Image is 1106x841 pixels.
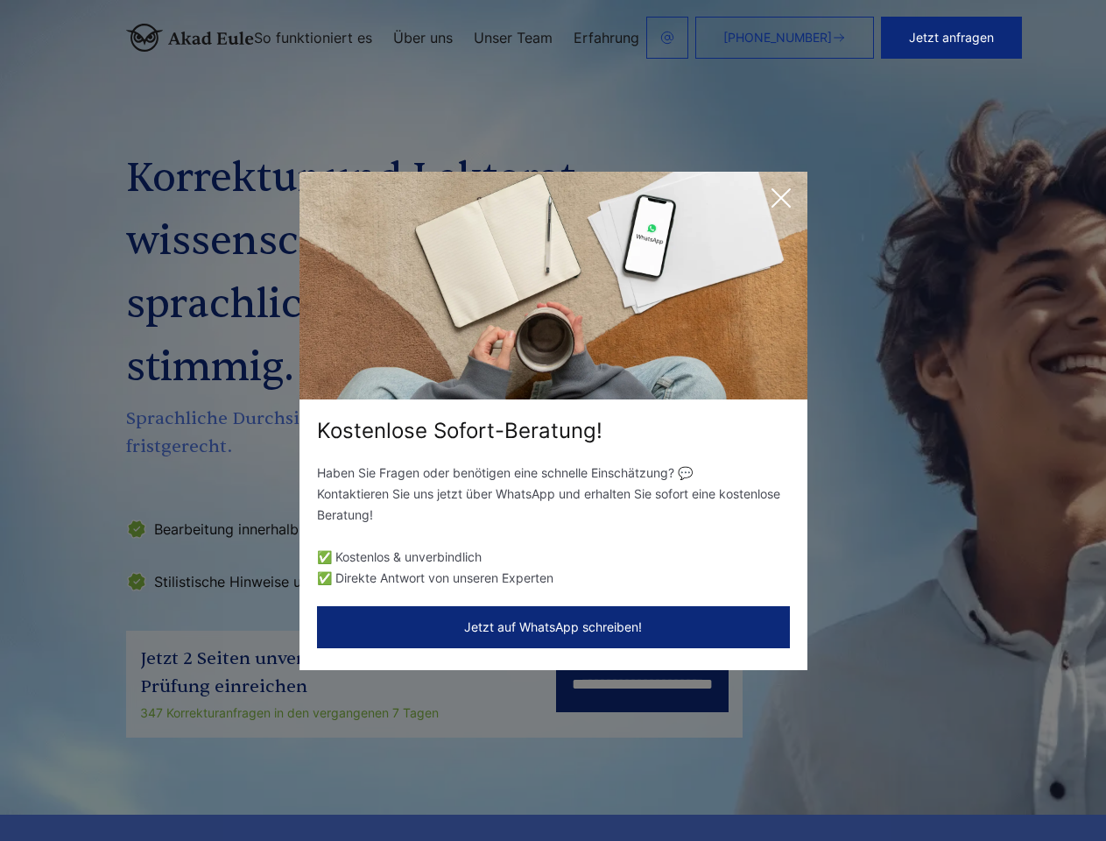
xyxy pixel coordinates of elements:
a: Erfahrung [574,31,639,45]
p: Haben Sie Fragen oder benötigen eine schnelle Einschätzung? 💬 Kontaktieren Sie uns jetzt über Wha... [317,463,790,526]
span: [PHONE_NUMBER] [723,31,832,45]
a: [PHONE_NUMBER] [695,17,874,59]
a: Über uns [393,31,453,45]
img: email [660,31,674,45]
img: logo [126,24,254,52]
li: ✅ Direkte Antwort von unseren Experten [317,568,790,589]
button: Jetzt auf WhatsApp schreiben! [317,606,790,648]
a: So funktioniert es [254,31,372,45]
li: ✅ Kostenlos & unverbindlich [317,547,790,568]
div: Kostenlose Sofort-Beratung! [299,417,807,445]
a: Unser Team [474,31,553,45]
button: Jetzt anfragen [881,17,1022,59]
img: exit [299,172,807,399]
